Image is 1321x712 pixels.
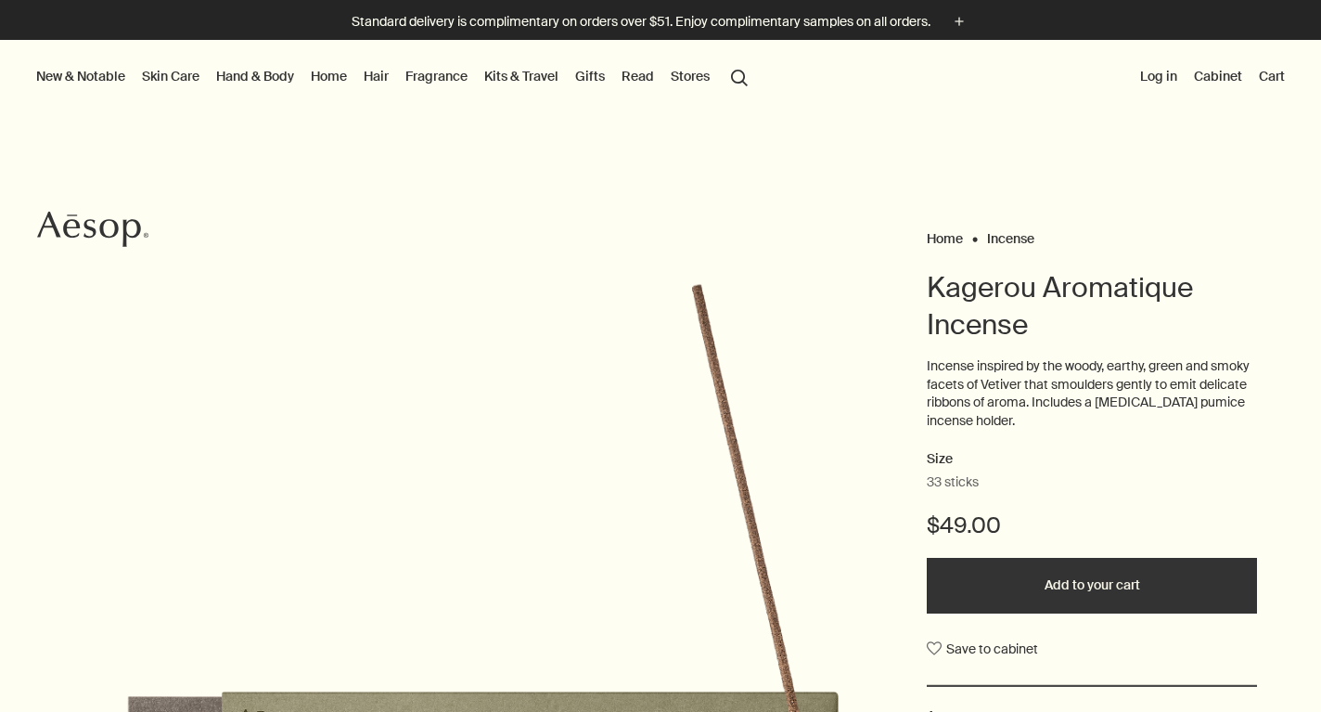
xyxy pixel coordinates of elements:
[927,357,1257,430] p: Incense inspired by the woody, earthy, green and smoky facets of Vetiver that smoulders gently to...
[352,12,930,32] p: Standard delivery is complimentary on orders over $51. Enjoy complimentary samples on all orders.
[352,11,969,32] button: Standard delivery is complimentary on orders over $51. Enjoy complimentary samples on all orders.
[37,211,148,248] svg: Aesop
[32,64,129,88] button: New & Notable
[1190,64,1246,88] a: Cabinet
[32,40,756,114] nav: primary
[927,269,1257,343] h1: Kagerou Aromatique Incense
[212,64,298,88] a: Hand & Body
[927,448,1257,471] h2: Size
[138,64,203,88] a: Skin Care
[927,473,979,492] span: 33 sticks
[1136,40,1289,114] nav: supplementary
[927,230,963,239] a: Home
[667,64,713,88] button: Stores
[618,64,658,88] a: Read
[927,558,1257,614] button: Add to your cart - $49.00
[927,632,1038,666] button: Save to cabinet
[1255,64,1289,88] button: Cart
[481,64,562,88] a: Kits & Travel
[32,206,153,257] a: Aesop
[927,511,1001,540] span: $49.00
[307,64,351,88] a: Home
[723,58,756,94] button: Open search
[402,64,471,88] a: Fragrance
[1136,64,1181,88] button: Log in
[571,64,609,88] a: Gifts
[987,230,1034,239] a: Incense
[360,64,392,88] a: Hair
